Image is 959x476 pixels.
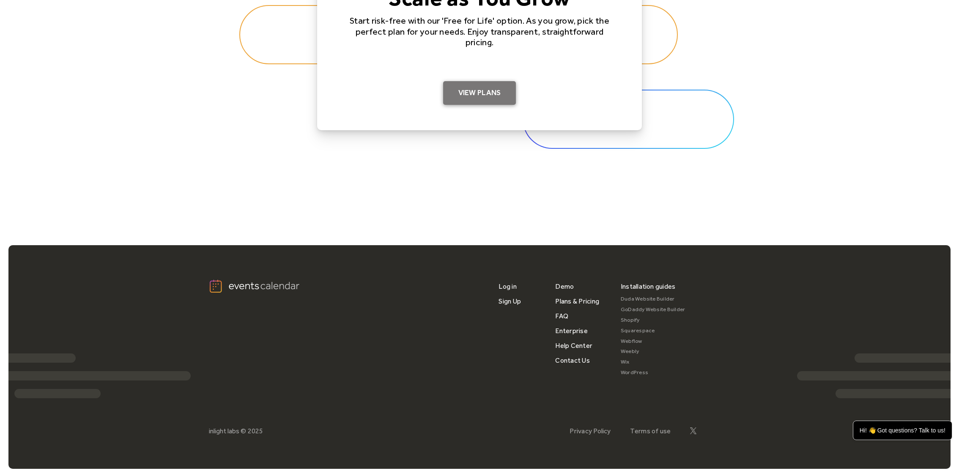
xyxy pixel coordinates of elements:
a: Contact Us [555,353,589,368]
a: Help Center [555,338,592,353]
a: Squarespace [621,326,685,336]
div: Installation guides [621,279,676,294]
a: Sign Up [499,294,521,309]
a: FAQ [555,309,568,323]
a: WordPress [621,367,685,378]
a: Log in [499,279,516,294]
a: Shopify [621,315,685,326]
a: Webflow [621,336,685,347]
a: GoDaddy Website Builder [621,304,685,315]
div: 2025 [248,427,263,435]
a: Plans & Pricing [555,294,599,309]
p: Start risk-free with our 'Free for Life' option. As you grow, pick the perfect plan for your need... [344,15,615,47]
a: Demo [555,279,574,294]
a: Duda Website Builder [621,294,685,304]
a: Terms of use [630,427,671,435]
a: Weebly [621,346,685,357]
div: inlight labs © [209,427,246,435]
a: Privacy Policy [570,427,611,435]
a: Wix [621,357,685,367]
a: Enterprise [555,323,587,338]
a: View Plans [443,81,516,105]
